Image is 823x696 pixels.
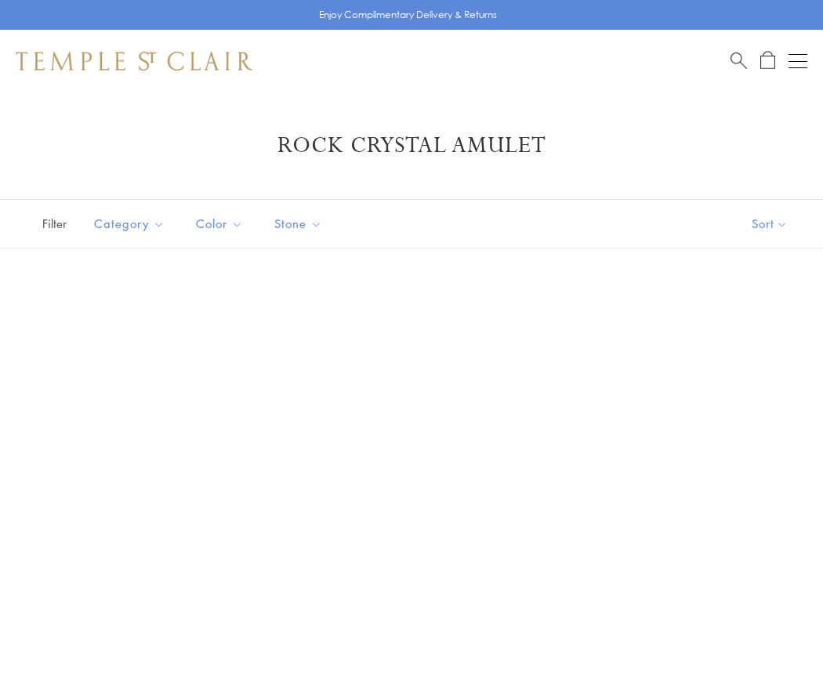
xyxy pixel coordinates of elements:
[184,206,255,241] button: Color
[39,132,784,160] h1: Rock Crystal Amulet
[319,7,497,23] p: Enjoy Complimentary Delivery & Returns
[16,52,252,71] img: Temple St. Clair
[188,214,255,234] span: Color
[86,214,176,234] span: Category
[716,200,823,248] button: Show sort by
[82,206,176,241] button: Category
[731,51,747,71] a: Search
[789,52,807,71] button: Open navigation
[266,214,334,234] span: Stone
[263,206,334,241] button: Stone
[760,51,775,71] a: Open Shopping Bag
